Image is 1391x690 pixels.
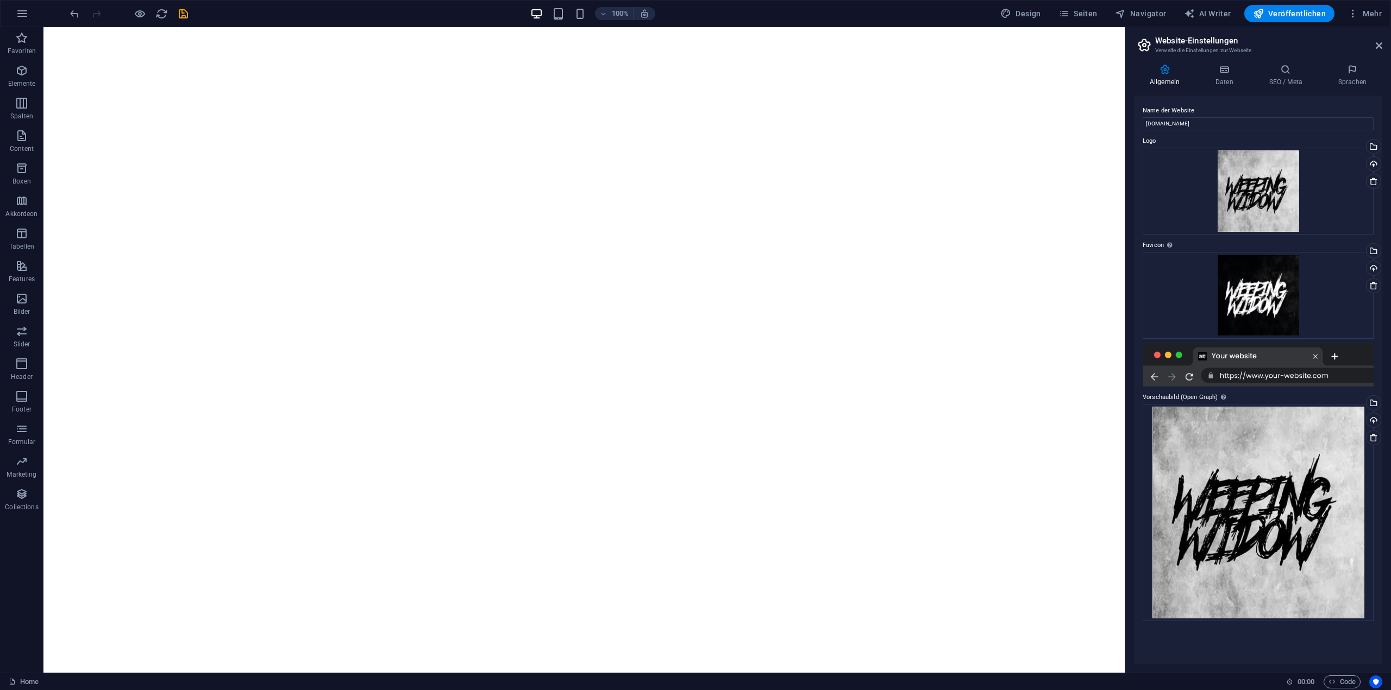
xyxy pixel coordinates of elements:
h6: Session-Zeit [1286,675,1315,688]
i: Rückgängig: Menüpunkte ändern (Strg+Z) [68,8,81,20]
div: weeping_widow_logo_black-XmxC3kCbNxLfXZqIz8KTcQ-Frg4QOUwnTX8KLISd7pFJw.png [1143,252,1374,339]
h3: Verwalte die Einstellungen zur Webseite [1155,46,1361,55]
p: Collections [5,503,38,511]
p: Favoriten [8,47,36,55]
button: Klicke hier, um den Vorschau-Modus zu verlassen [133,7,146,20]
p: Formular [8,438,36,446]
button: AI Writer [1180,5,1236,22]
span: Navigator [1115,8,1167,19]
i: Save (Ctrl+S) [177,8,190,20]
span: Code [1329,675,1356,688]
button: Usercentrics [1369,675,1382,688]
p: Spalten [10,112,33,121]
button: 100% [595,7,634,20]
button: Mehr [1343,5,1386,22]
span: Mehr [1348,8,1382,19]
button: Navigator [1111,5,1171,22]
h6: 100% [611,7,629,20]
span: : [1305,678,1307,686]
button: reload [155,7,168,20]
p: Features [9,275,35,283]
button: Code [1324,675,1361,688]
p: Akkordeon [5,210,37,218]
p: Header [11,372,33,381]
p: Tabellen [9,242,34,251]
i: Bei Größenänderung Zoomstufe automatisch an das gewählte Gerät anpassen. [640,9,649,18]
input: Name... [1143,117,1374,130]
h4: Allgemein [1134,64,1200,87]
p: Content [10,144,34,153]
button: save [177,7,190,20]
span: Veröffentlichen [1253,8,1326,19]
p: Boxen [12,177,31,186]
h4: SEO / Meta [1254,64,1323,87]
p: Bilder [14,307,30,316]
p: Slider [14,340,30,349]
p: Elemente [8,79,36,88]
h4: Daten [1200,64,1254,87]
div: weeping_widow_logo_grey-rTrRNALlO6ieHDknoSnuFQ.jpg [1143,148,1374,235]
span: 00 00 [1298,675,1314,688]
button: undo [68,7,81,20]
p: Footer [12,405,32,414]
a: Klick, um Auswahl aufzuheben. Doppelklick öffnet Seitenverwaltung [9,675,39,688]
h4: Sprachen [1323,64,1382,87]
label: Vorschaubild (Open Graph) [1143,391,1374,404]
label: Name der Website [1143,104,1374,117]
label: Logo [1143,135,1374,148]
span: Seiten [1058,8,1098,19]
div: weeping_widow_logo_grey-rTrRNALlO6ieHDknoSnuFQ.jpg [1143,404,1374,621]
span: AI Writer [1184,8,1231,19]
span: Design [1000,8,1041,19]
button: Veröffentlichen [1244,5,1334,22]
h2: Website-Einstellungen [1155,36,1382,46]
button: Design [996,5,1045,22]
label: Favicon [1143,239,1374,252]
button: Seiten [1054,5,1102,22]
p: Marketing [7,470,36,479]
i: Seite neu laden [155,8,168,20]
